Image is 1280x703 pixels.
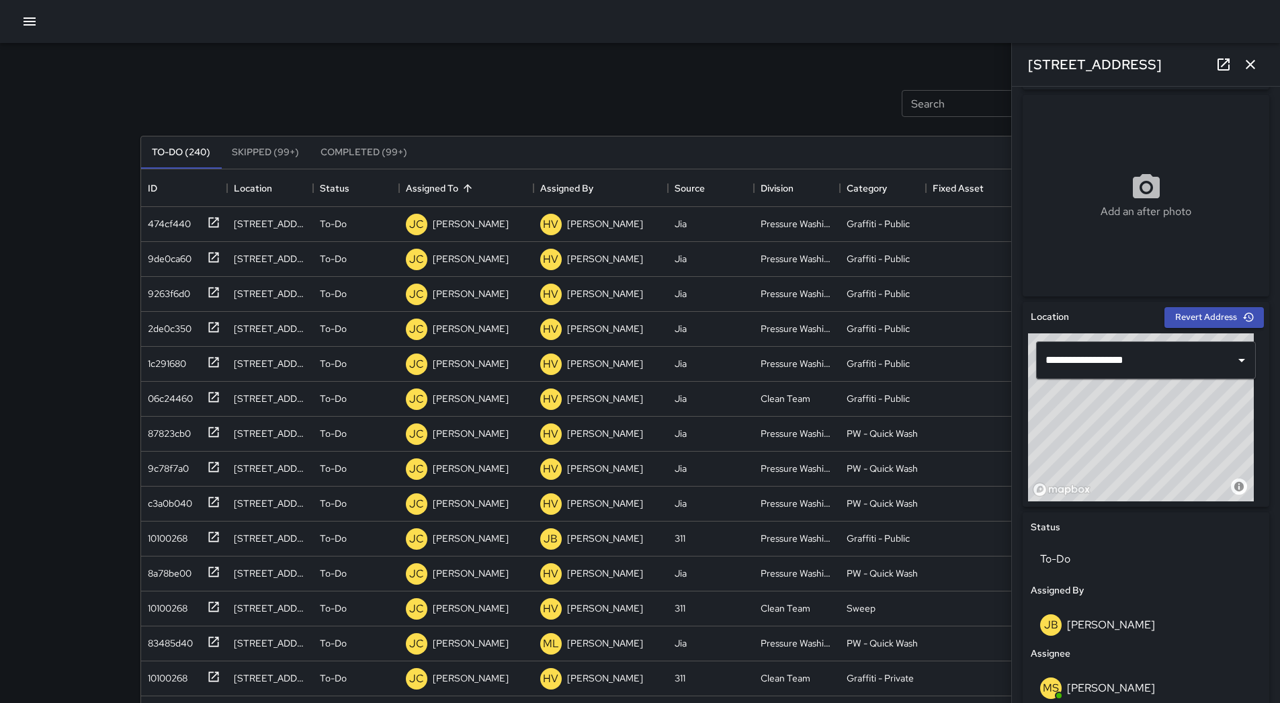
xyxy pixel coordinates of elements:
div: Fixed Asset [933,169,984,207]
p: JC [409,671,424,687]
div: Graffiti - Public [847,287,910,300]
div: Jia [675,636,687,650]
div: 10100268 [142,666,187,685]
p: HV [543,461,558,477]
div: Clean Team [761,602,810,615]
p: ML [543,636,559,652]
p: HV [543,496,558,512]
p: HV [543,321,558,337]
div: 9c78f7a0 [142,456,189,475]
p: JC [409,391,424,407]
p: HV [543,286,558,302]
div: Clean Team [761,671,810,685]
p: [PERSON_NAME] [433,322,509,335]
p: HV [543,671,558,687]
div: 101 6th Street [234,287,306,300]
div: 474cf440 [142,212,191,231]
div: 508 Natoma Street [234,427,306,440]
div: 87823cb0 [142,421,191,440]
div: Assigned By [534,169,668,207]
p: [PERSON_NAME] [433,357,509,370]
p: To-Do [320,636,347,650]
div: 701 Minna Street [234,462,306,475]
div: Source [668,169,754,207]
p: JC [409,216,424,233]
p: [PERSON_NAME] [567,602,643,615]
p: HV [543,251,558,267]
p: To-Do [320,392,347,405]
div: 460 Natoma Street [234,357,306,370]
p: HV [543,601,558,617]
p: To-Do [320,462,347,475]
p: To-Do [320,532,347,545]
p: [PERSON_NAME] [567,322,643,335]
div: 83485d40 [142,631,193,650]
div: PW - Quick Wash [847,497,918,510]
p: [PERSON_NAME] [433,671,509,685]
button: Completed (99+) [310,136,418,169]
div: Assigned By [540,169,593,207]
div: Pressure Washing [761,217,833,231]
div: 311 [675,602,685,615]
div: Jia [675,287,687,300]
div: ID [148,169,157,207]
div: Sweep [847,602,876,615]
div: Division [761,169,794,207]
div: PW - Quick Wash [847,567,918,580]
div: Pressure Washing [761,322,833,335]
p: [PERSON_NAME] [567,532,643,545]
div: 311 [675,532,685,545]
div: Location [227,169,313,207]
div: Category [840,169,926,207]
div: Jia [675,252,687,265]
p: JC [409,566,424,582]
div: Jia [675,392,687,405]
p: To-Do [320,567,347,580]
p: JC [409,286,424,302]
div: 9de0ca60 [142,247,191,265]
p: [PERSON_NAME] [433,567,509,580]
div: Clean Team [761,392,810,405]
div: 1001 Howard Street [234,567,306,580]
p: JB [544,531,558,547]
p: HV [543,216,558,233]
p: JC [409,531,424,547]
p: To-Do [320,427,347,440]
div: Status [320,169,349,207]
p: JC [409,636,424,652]
div: Graffiti - Public [847,252,910,265]
p: HV [543,391,558,407]
p: [PERSON_NAME] [433,287,509,300]
p: To-Do [320,357,347,370]
p: JC [409,601,424,617]
div: 454 Natoma Street [234,392,306,405]
button: Skipped (99+) [221,136,310,169]
p: [PERSON_NAME] [433,497,509,510]
div: Pressure Washing [761,636,833,650]
p: HV [543,356,558,372]
div: 311 [675,671,685,685]
div: Jia [675,322,687,335]
div: 148 6th Street [234,602,306,615]
div: PW - Quick Wash [847,462,918,475]
p: To-Do [320,217,347,231]
p: HV [543,426,558,442]
div: Jia [675,357,687,370]
div: Pressure Washing [761,462,833,475]
div: Jia [675,462,687,475]
button: To-Do (240) [141,136,221,169]
div: Graffiti - Public [847,357,910,370]
div: Location [234,169,272,207]
div: Pressure Washing [761,567,833,580]
p: [PERSON_NAME] [433,427,509,440]
div: 10100268 [142,526,187,545]
p: [PERSON_NAME] [433,252,509,265]
p: To-Do [320,252,347,265]
button: Sort [458,179,477,198]
div: PW - Quick Wash [847,427,918,440]
div: Pressure Washing [761,287,833,300]
div: Graffiti - Public [847,392,910,405]
p: [PERSON_NAME] [567,357,643,370]
div: Category [847,169,887,207]
div: 9263f6d0 [142,282,190,300]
